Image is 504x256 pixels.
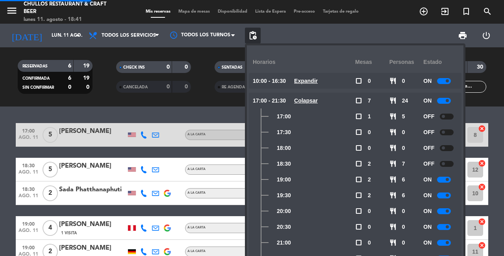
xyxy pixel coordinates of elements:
[164,224,171,232] img: google-logo.png
[43,185,58,201] span: 2
[458,31,467,40] span: print
[355,77,362,84] span: check_box_outline_blank
[174,9,214,14] span: Mapa de mesas
[355,160,362,167] span: check_box_outline_blank
[187,168,206,171] span: A la carta
[19,219,38,228] span: 19:00
[253,96,286,105] span: 17:00 - 21:30
[222,65,243,69] span: SENTADAS
[277,238,291,247] span: 21:00
[355,223,362,230] span: check_box_outline_blank
[123,85,148,89] span: CANCELADA
[59,185,126,195] div: Sada Phatthanaphuti
[482,31,491,40] i: power_settings_new
[83,75,91,81] strong: 19
[187,250,206,253] span: A la carta
[19,184,38,193] span: 18:30
[222,85,251,89] span: RE AGENDADA
[389,176,397,183] span: restaurant
[478,218,486,226] i: cancel
[355,192,362,199] span: check_box_outline_blank
[423,144,434,153] span: OFF
[22,64,48,68] span: RESERVADAS
[59,243,126,253] div: [PERSON_NAME]
[19,170,38,179] span: ago. 11
[389,51,424,73] div: personas
[277,207,291,216] span: 20:00
[164,248,171,255] img: google-logo.png
[423,77,432,86] span: ON
[477,64,485,70] strong: 30
[419,7,428,16] i: add_circle_outline
[6,5,18,19] button: menu
[167,64,170,70] strong: 0
[294,97,318,104] u: Colapsar
[423,51,458,73] div: Estado
[402,175,405,184] span: 6
[6,27,48,44] i: [DATE]
[389,160,397,167] span: restaurant
[24,16,120,24] div: lunes 11. agosto - 18:41
[68,75,71,81] strong: 6
[294,78,318,84] u: Expandir
[368,191,371,200] span: 2
[478,183,486,191] i: cancel
[402,128,405,137] span: 0
[423,222,432,232] span: ON
[277,128,291,137] span: 17:30
[368,238,371,247] span: 0
[355,129,362,136] span: check_box_outline_blank
[423,112,434,121] span: OFF
[19,193,38,202] span: ago. 11
[83,63,91,69] strong: 19
[19,243,38,252] span: 19:00
[59,161,126,171] div: [PERSON_NAME]
[368,96,371,105] span: 7
[402,191,405,200] span: 6
[277,159,291,168] span: 18:30
[68,63,71,69] strong: 6
[290,9,319,14] span: Pre-acceso
[389,77,397,84] span: restaurant
[61,230,77,236] span: 1 Visita
[73,31,83,40] i: arrow_drop_down
[19,228,38,237] span: ago. 11
[277,175,291,184] span: 19:00
[19,161,38,170] span: 18:30
[478,241,486,249] i: cancel
[423,238,432,247] span: ON
[251,9,290,14] span: Lista de Espera
[368,144,371,153] span: 0
[319,9,363,14] span: Tarjetas de regalo
[440,7,450,16] i: exit_to_app
[167,84,170,90] strong: 0
[402,238,405,247] span: 0
[461,7,471,16] i: turned_in_not
[483,7,492,16] i: search
[423,128,434,137] span: OFF
[389,144,397,151] span: restaurant
[474,24,498,47] div: LOG OUT
[277,112,291,121] span: 17:00
[185,84,189,90] strong: 0
[368,175,371,184] span: 2
[355,207,362,215] span: check_box_outline_blank
[368,128,371,137] span: 0
[389,97,397,104] span: restaurant
[6,5,18,17] i: menu
[402,144,405,153] span: 0
[389,192,397,199] span: restaurant
[389,129,397,136] span: restaurant
[368,207,371,216] span: 0
[43,127,58,143] span: 5
[402,112,405,121] span: 5
[214,9,251,14] span: Disponibilidad
[355,144,362,151] span: check_box_outline_blank
[59,126,126,136] div: [PERSON_NAME]
[43,220,58,236] span: 4
[102,33,156,38] span: Todos los servicios
[187,191,206,194] span: A la carta
[478,159,486,167] i: cancel
[368,77,371,86] span: 0
[368,159,371,168] span: 2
